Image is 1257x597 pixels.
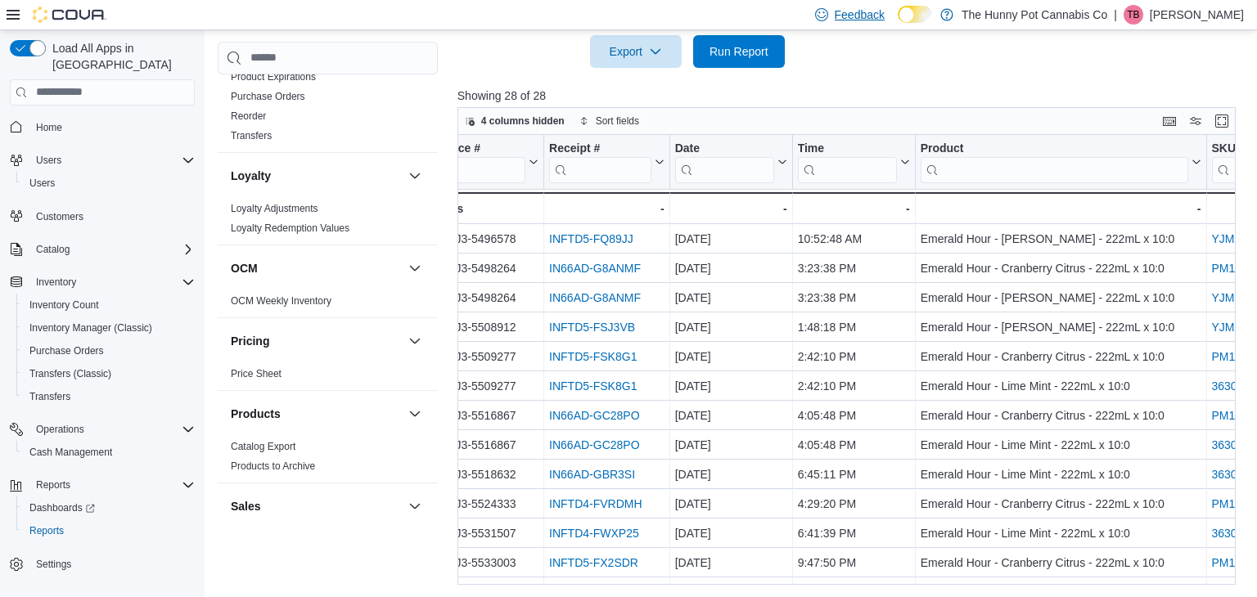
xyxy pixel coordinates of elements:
a: INFTD5-FSK8G1 [549,350,637,363]
a: Loyalty Redemption Values [231,222,349,233]
button: 4 columns hidden [458,111,571,131]
button: Sales [231,497,402,514]
button: Home [3,115,201,139]
a: Purchase Orders [231,90,305,101]
span: Transfers (Classic) [29,367,111,380]
span: Cash Management [23,442,195,462]
span: Dark Mode [898,23,899,24]
span: Reports [23,521,195,541]
span: Catalog [36,243,70,256]
p: The Hunny Pot Cannabis Co [962,5,1107,25]
span: Purchase Orders [23,341,195,361]
button: Catalog [29,240,76,259]
div: [DATE] [674,406,786,425]
div: Emerald Hour - Cranberry Citrus - 222mL x 10:0 [920,494,1201,514]
button: Receipt # [549,141,665,182]
button: Users [3,149,201,172]
a: OCM Weekly Inventory [231,294,331,306]
button: Operations [3,418,201,441]
span: Run Report [710,43,768,60]
span: Settings [36,558,71,571]
div: [DATE] [674,229,786,249]
p: Showing 28 of 28 [457,88,1244,104]
div: Totals [430,199,538,218]
p: | [1114,5,1117,25]
a: IN66AD-GC28PO [549,438,639,451]
span: Inventory Manager (Classic) [29,321,152,334]
h3: Pricing [231,332,269,348]
div: - [674,199,786,218]
span: Operations [29,420,195,439]
div: Emerald Hour - Lime Mint - 222mL x 10:0 [920,523,1201,543]
button: OCM [405,258,425,277]
button: Products [405,403,425,423]
div: IN5LJ3-5498264 [431,288,538,307]
div: Products [218,436,438,482]
span: Inventory Count [23,295,195,315]
div: IN5LJ3-5531507 [431,523,538,543]
button: Catalog [3,238,201,261]
button: Reports [16,519,201,542]
a: INFTD4-FWXP25 [549,527,639,540]
div: IN5LJ3-5533003 [431,553,538,572]
a: Dashboards [16,496,201,519]
div: IN5LJ3-5518632 [431,465,538,484]
a: INFTD5-FSK8G1 [549,379,637,393]
a: Inventory Manager (Classic) [23,318,159,338]
button: Time [797,141,909,182]
a: Transfers (Classic) [23,364,118,384]
div: [DATE] [674,435,786,455]
div: Date [674,141,773,156]
button: Reports [29,475,77,495]
button: Purchase Orders [16,339,201,362]
div: Emerald Hour - [PERSON_NAME] - 222mL x 10:0 [920,317,1201,337]
span: Dashboards [23,498,195,518]
div: [DATE] [674,494,786,514]
a: Purchase Orders [23,341,110,361]
a: Users [23,173,61,193]
div: [DATE] [674,465,786,484]
button: Pricing [405,330,425,350]
button: Invoice # [431,141,538,182]
button: Inventory Count [16,294,201,316]
div: Emerald Hour - Lime Mint - 222mL x 10:0 [920,435,1201,455]
div: [DATE] [674,376,786,396]
a: Transfers [23,387,77,406]
div: Emerald Hour - Lime Mint - 222mL x 10:0 [920,376,1201,396]
div: Loyalty [218,198,438,244]
button: Export [590,35,682,68]
a: Cash Management [23,442,119,462]
span: Transfers [231,128,272,141]
a: Inventory Count [23,295,106,315]
span: Catalog Export [231,439,295,452]
a: Dashboards [23,498,101,518]
button: Reports [3,474,201,496]
div: 2:42:10 PM [797,376,909,396]
div: Emerald Hour - Cranberry Citrus - 222mL x 10:0 [920,553,1201,572]
span: Purchase Orders [231,89,305,102]
div: IN5LJ3-5496578 [431,229,538,249]
a: IN66AD-G8ANMF [549,291,641,304]
span: Inventory Count [29,298,99,312]
span: Home [36,121,62,134]
span: Sort fields [596,114,639,128]
div: 1:48:18 PM [797,317,909,337]
button: Loyalty [405,165,425,185]
span: Users [29,150,195,170]
a: INFTD5-FSJ3VB [549,321,635,334]
div: Time [797,141,896,156]
div: - [920,199,1201,218]
a: IN66AD-G8ANMF [549,262,641,275]
div: Date [674,141,773,182]
div: [DATE] [674,258,786,278]
a: Price Sheet [231,367,282,379]
div: Product [920,141,1187,156]
button: Inventory Manager (Classic) [16,316,201,339]
div: Invoice # [431,141,525,182]
button: Inventory [29,272,83,292]
button: Enter fullscreen [1212,111,1232,131]
button: Run Report [693,35,785,68]
a: INFTD4-FVRDMH [549,497,642,510]
div: Emerald Hour - Cranberry Citrus - 222mL x 10:0 [920,406,1201,425]
div: IN5LJ3-5509277 [431,376,538,396]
